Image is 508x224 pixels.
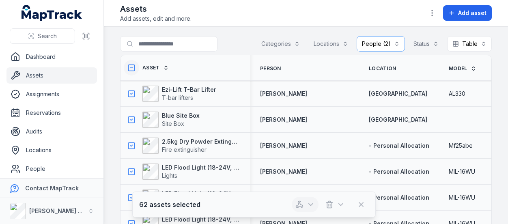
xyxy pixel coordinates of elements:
[369,90,427,97] span: [GEOGRAPHIC_DATA]
[142,65,169,71] a: Asset
[162,120,184,127] span: Site Box
[142,138,241,154] a: 2.5kg Dry Powder ExtinguisherFire extinguisher
[162,94,193,101] span: T-bar lifters
[449,65,467,72] span: Model
[6,123,97,140] a: Audits
[458,9,486,17] span: Add asset
[162,138,241,146] strong: 2.5kg Dry Powder Extinguisher
[142,190,241,206] a: LED Flood Light (18-24V, 16W)Lights
[369,116,427,123] span: [GEOGRAPHIC_DATA]
[447,36,492,52] button: Table
[6,142,97,158] a: Locations
[260,168,307,176] a: [PERSON_NAME]
[369,168,429,175] span: - Personal Allocation
[369,194,429,201] span: - Personal Allocation
[449,168,475,176] span: MIL-16WU
[369,65,396,72] span: Location
[6,161,97,177] a: People
[162,164,241,172] strong: LED Flood Light (18-24V, 16W)
[29,207,86,214] strong: [PERSON_NAME] Air
[6,49,97,65] a: Dashboard
[162,190,241,198] strong: LED Flood Light (18-24V, 16W)
[162,86,216,94] strong: Ezi-Lift T-Bar Lifter
[6,86,97,102] a: Assignments
[25,185,79,192] strong: Contact MapTrack
[6,67,97,84] a: Assets
[369,194,429,202] a: - Personal Allocation
[408,36,444,52] button: Status
[449,194,475,202] span: MIL-16WU
[256,36,305,52] button: Categories
[162,112,200,120] strong: Blue Site Box
[369,168,429,176] a: - Personal Allocation
[162,172,177,179] span: Lights
[10,28,75,44] button: Search
[260,116,307,124] a: [PERSON_NAME]
[449,142,473,150] span: Mf25abe
[38,32,57,40] span: Search
[357,36,405,52] button: People (2)
[139,200,200,209] strong: 62 assets selected
[162,215,241,224] strong: LED Flood Light (18-24V, 16W)
[142,164,241,180] a: LED Flood Light (18-24V, 16W)Lights
[369,142,429,149] span: - Personal Allocation
[142,86,216,102] a: Ezi-Lift T-Bar LifterT-bar lifters
[443,5,492,21] button: Add asset
[369,116,427,124] a: [GEOGRAPHIC_DATA]
[449,65,476,72] a: Model
[369,90,427,98] a: [GEOGRAPHIC_DATA]
[260,142,307,150] a: [PERSON_NAME]
[449,90,465,98] span: AL330
[6,105,97,121] a: Reservations
[22,5,82,21] a: MapTrack
[142,65,160,71] span: Asset
[120,3,192,15] h2: Assets
[369,142,429,150] a: - Personal Allocation
[142,112,200,128] a: Blue Site BoxSite Box
[120,15,192,23] span: Add assets, edit and more.
[260,90,307,98] a: [PERSON_NAME]
[308,36,353,52] button: Locations
[260,65,281,72] span: Person
[162,146,207,153] span: Fire extinguisher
